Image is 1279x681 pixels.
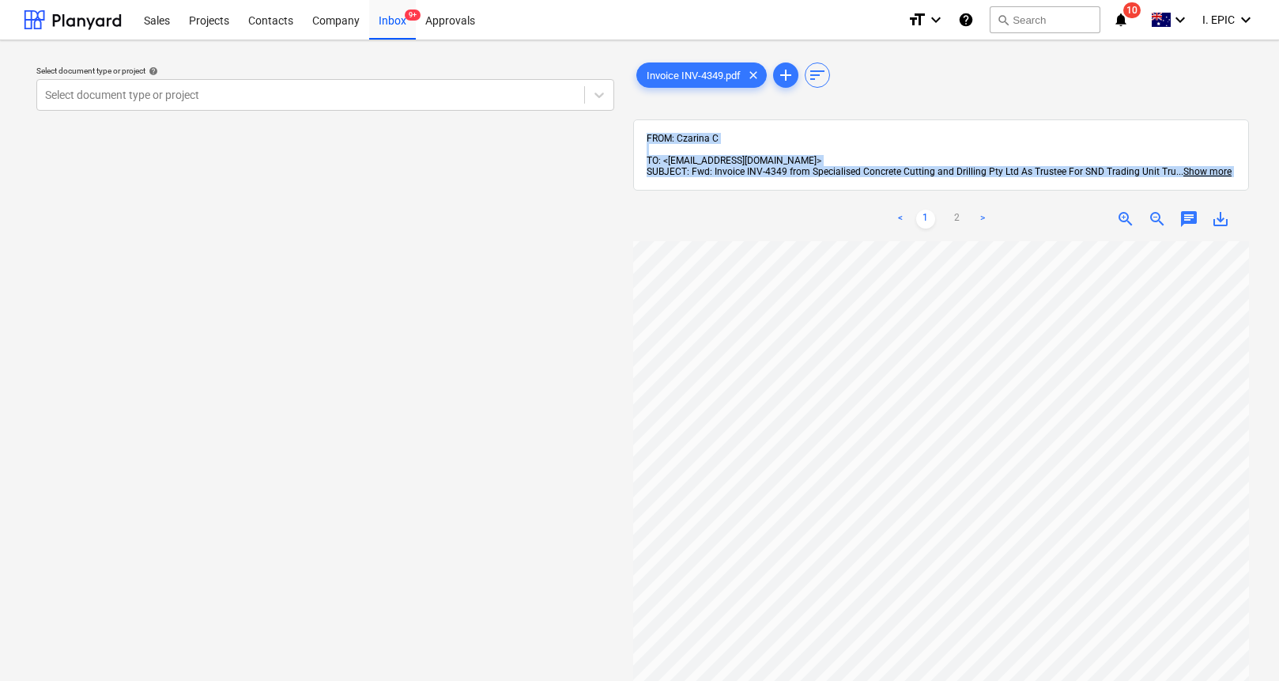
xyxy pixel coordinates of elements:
a: Previous page [891,210,910,229]
span: search [997,13,1009,26]
span: 10 [1123,2,1141,18]
span: ... [1176,166,1232,177]
span: I. EPIC [1202,13,1235,26]
i: keyboard_arrow_down [1236,10,1255,29]
i: format_size [907,10,926,29]
a: Page 2 [948,210,967,229]
span: help [145,66,158,76]
span: SUBJECT: Fwd: Invoice INV-4349 from Specialised Concrete Cutting and Drilling Pty Ltd As Trustee ... [647,166,1176,177]
span: zoom_out [1148,210,1167,229]
button: Search [990,6,1100,33]
span: Invoice INV-4349.pdf [637,70,750,81]
span: 9+ [405,9,421,21]
span: Show more [1183,166,1232,177]
span: chat [1179,210,1198,229]
span: sort [808,66,827,85]
span: clear [744,66,763,85]
a: Next page [973,210,992,229]
i: notifications [1113,10,1129,29]
span: TO: <[EMAIL_ADDRESS][DOMAIN_NAME]> [647,155,821,166]
i: keyboard_arrow_down [926,10,945,29]
span: save_alt [1211,210,1230,229]
a: Page 1 is your current page [916,210,935,229]
div: Select document type or project [36,66,614,76]
i: keyboard_arrow_down [1171,10,1190,29]
span: zoom_in [1116,210,1135,229]
i: Knowledge base [958,10,974,29]
span: add [776,66,795,85]
span: FROM: Czarina C [647,133,719,144]
div: Invoice INV-4349.pdf [636,62,767,88]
